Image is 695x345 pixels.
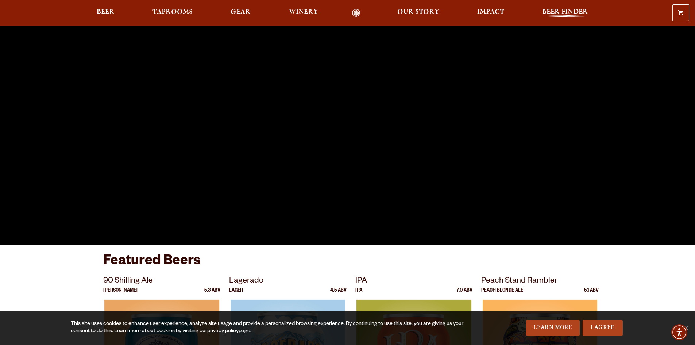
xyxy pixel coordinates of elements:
span: Impact [477,9,504,15]
a: Learn More [526,320,580,336]
span: Beer Finder [542,9,588,15]
p: 5.3 ABV [204,288,220,300]
p: IPA [355,288,362,300]
div: This site uses cookies to enhance user experience, analyze site usage and provide a personalized ... [71,321,466,335]
p: 90 Shilling Ale [103,275,221,288]
p: Peach Stand Rambler [481,275,599,288]
span: Beer [97,9,115,15]
p: 4.5 ABV [330,288,347,300]
p: IPA [355,275,473,288]
h3: Featured Beers [103,253,592,275]
a: Beer [92,9,119,17]
a: Taprooms [148,9,197,17]
p: Lager [229,288,243,300]
a: Our Story [393,9,444,17]
a: Winery [284,9,323,17]
span: Winery [289,9,318,15]
p: 7.0 ABV [456,288,472,300]
span: Gear [231,9,251,15]
a: Odell Home [343,9,370,17]
div: Accessibility Menu [671,324,687,340]
a: privacy policy [207,329,239,334]
p: Lagerado [229,275,347,288]
span: Our Story [397,9,439,15]
p: [PERSON_NAME] [103,288,138,300]
a: Gear [226,9,255,17]
p: Peach Blonde Ale [481,288,523,300]
p: 5.1 ABV [584,288,599,300]
a: Beer Finder [537,9,593,17]
span: Taprooms [152,9,193,15]
a: Impact [472,9,509,17]
a: I Agree [583,320,623,336]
